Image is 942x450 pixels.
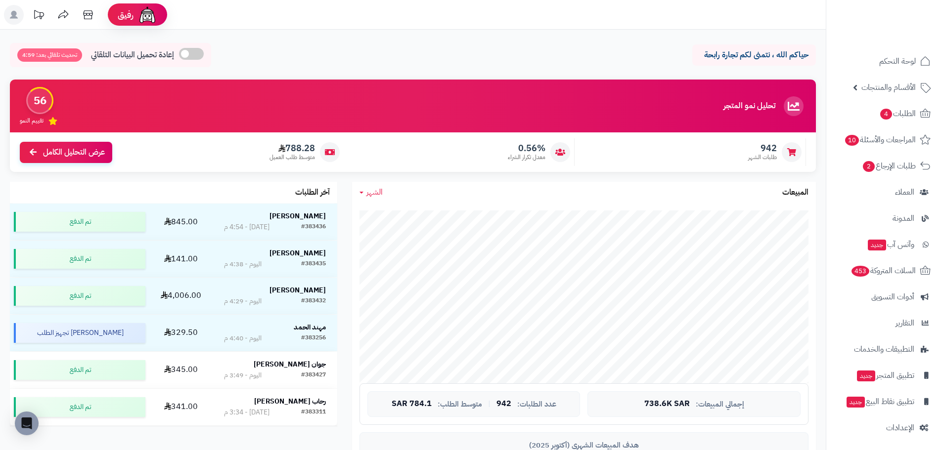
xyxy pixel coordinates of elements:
[832,154,936,178] a: طلبات الإرجاع2
[301,296,326,306] div: #383432
[871,290,914,304] span: أدوات التسويق
[508,143,545,154] span: 0.56%
[224,222,269,232] div: [DATE] - 4:54 م
[852,266,869,277] span: 453
[392,400,432,409] span: 784.1 SAR
[856,368,914,382] span: تطبيق المتجر
[17,48,82,62] span: تحديث تلقائي بعد: 4:59
[700,49,808,61] p: حياكم الله ، نتمنى لكم تجارة رابحة
[644,400,690,409] span: 738.6K SAR
[14,212,145,232] div: تم الدفع
[254,396,326,407] strong: رحاب [PERSON_NAME]
[844,133,916,147] span: المراجعات والأسئلة
[879,107,916,121] span: الطلبات
[832,416,936,440] a: الإعدادات
[488,400,491,408] span: |
[517,400,556,409] span: عدد الطلبات:
[269,153,315,162] span: متوسط طلب العميل
[875,27,933,47] img: logo-2.png
[895,185,914,199] span: العملاء
[748,153,777,162] span: طلبات الشهر
[224,370,262,380] div: اليوم - 3:49 م
[748,143,777,154] span: 942
[845,135,859,146] span: 10
[508,153,545,162] span: معدل تكرار الشراء
[91,49,174,61] span: إعادة تحميل البيانات التلقائي
[359,187,383,198] a: الشهر
[879,54,916,68] span: لوحة التحكم
[832,128,936,152] a: المراجعات والأسئلة10
[847,397,865,408] span: جديد
[294,322,326,332] strong: مهند الحمد
[782,188,808,197] h3: المبيعات
[301,408,326,417] div: #383311
[295,188,330,197] h3: آخر الطلبات
[20,142,112,163] a: عرض التحليل الكامل
[149,315,213,351] td: 329.50
[20,117,44,125] span: تقييم النمو
[832,337,936,361] a: التطبيقات والخدمات
[861,81,916,94] span: الأقسام والمنتجات
[832,259,936,283] a: السلات المتروكة453
[854,342,914,356] span: التطبيقات والخدمات
[832,285,936,309] a: أدوات التسويق
[438,400,482,409] span: متوسط الطلب:
[26,5,51,27] a: تحديثات المنصة
[832,233,936,256] a: وآتس آبجديد
[14,397,145,417] div: تم الدفع
[118,9,134,21] span: رفيق
[301,259,326,269] div: #383435
[301,222,326,232] div: #383436
[496,400,511,409] span: 942
[880,109,892,120] span: 4
[832,311,936,335] a: التقارير
[14,286,145,306] div: تم الدفع
[863,161,875,172] span: 2
[43,147,105,158] span: عرض التحليل الكامل
[846,395,914,409] span: تطبيق نقاط البيع
[14,323,145,343] div: [PERSON_NAME] تجهيز الطلب
[857,370,875,381] span: جديد
[224,296,262,306] div: اليوم - 4:29 م
[224,333,262,343] div: اليوم - 4:40 م
[269,248,326,258] strong: [PERSON_NAME]
[15,411,39,435] div: Open Intercom Messenger
[851,264,916,278] span: السلات المتروكة
[723,102,775,111] h3: تحليل نمو المتجر
[224,259,262,269] div: اليوم - 4:38 م
[832,49,936,73] a: لوحة التحكم
[832,206,936,230] a: المدونة
[696,400,744,409] span: إجمالي المبيعات:
[269,211,326,221] strong: [PERSON_NAME]
[867,238,914,251] span: وآتس آب
[893,211,914,225] span: المدونة
[366,186,383,198] span: الشهر
[301,333,326,343] div: #383256
[14,360,145,380] div: تم الدفع
[269,285,326,295] strong: [PERSON_NAME]
[886,421,914,435] span: الإعدادات
[832,364,936,387] a: تطبيق المتجرجديد
[149,204,213,240] td: 845.00
[301,370,326,380] div: #383427
[269,143,315,154] span: 788.28
[149,389,213,425] td: 341.00
[896,316,914,330] span: التقارير
[149,352,213,388] td: 345.00
[868,240,886,250] span: جديد
[149,241,213,277] td: 141.00
[149,278,213,314] td: 4,006.00
[14,249,145,269] div: تم الدفع
[254,359,326,369] strong: جوان [PERSON_NAME]
[224,408,269,417] div: [DATE] - 3:34 م
[137,5,157,25] img: ai-face.png
[832,180,936,204] a: العملاء
[862,159,916,173] span: طلبات الإرجاع
[832,102,936,125] a: الطلبات4
[832,390,936,413] a: تطبيق نقاط البيعجديد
